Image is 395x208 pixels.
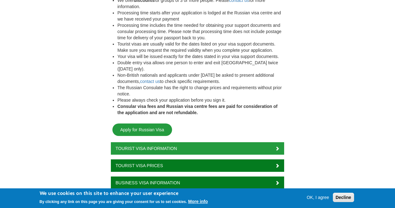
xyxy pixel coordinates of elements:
[40,190,208,197] h2: We use cookies on this site to enhance your user experience
[111,142,284,155] a: Tourist Visa Information
[117,22,284,41] li: Processing time includes the time needed for obtaining your support documents and consular proces...
[304,194,332,201] button: OK, I agree
[117,97,284,103] li: Please always check your application before you sign it.
[117,72,284,85] li: Non-British nationals and applicants under [DATE] be asked to present additional documents, to ch...
[111,159,284,172] a: Tourist Visa Prices
[188,198,208,205] button: More info
[117,10,284,22] li: Processing time starts after your application is lodged at the Russian visa centre and we have re...
[112,123,172,136] a: Apply for Russian Visa
[117,85,284,97] li: The Russian Consulate has the right to change prices and requirements without prior notice.
[117,53,284,60] li: Your visa will be issued exactly for the dates stated in your visa support documents.
[140,79,160,84] a: contact us
[40,200,187,204] p: By clicking any link on this page you are giving your consent for us to set cookies.
[111,177,284,189] a: Business Visa Information
[117,41,284,53] li: Tourist visas are usually valid for the dates listed on your visa support documents. Make sure yo...
[333,193,354,202] button: Decline
[117,60,284,72] li: Double entry visa allows one person to enter and exit [GEOGRAPHIC_DATA] twice ([DATE] only).
[117,104,278,115] strong: Consular visa fees and Russian visa centre fees are paid for consideration of the application and...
